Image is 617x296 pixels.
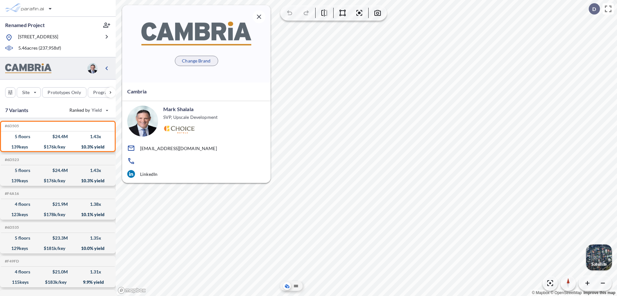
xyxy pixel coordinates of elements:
button: Switcher ImageSatellite [586,244,612,270]
img: BrandImage [5,63,51,73]
h5: Click to copy the code [4,158,19,162]
h5: Click to copy the code [4,259,19,263]
p: Change Brand [182,58,210,64]
h5: Click to copy the code [4,124,19,128]
button: Ranked by Yield [64,105,112,115]
p: 5.46 acres ( 237,958 sf) [18,45,61,52]
a: Mapbox [532,291,550,295]
img: Logo [163,126,195,134]
p: LinkedIn [140,171,157,177]
p: SVP, Upscale Development [163,114,218,120]
button: Aerial View [283,282,291,290]
img: Switcher Image [586,244,612,270]
p: Prototypes Only [48,89,81,96]
a: Mapbox homepage [118,287,146,294]
p: [EMAIL_ADDRESS][DOMAIN_NAME] [140,146,217,151]
button: Program [88,87,122,98]
button: Change Brand [175,56,218,66]
p: Site [22,89,30,96]
p: D [592,6,596,12]
span: Yield [92,107,102,113]
p: Satellite [591,262,607,267]
a: OpenStreetMap [550,291,582,295]
p: Mark Shalala [163,106,193,113]
h5: Click to copy the code [4,191,19,196]
p: Renamed Project [5,22,45,29]
img: user logo [87,63,98,73]
img: BrandImage [141,22,251,45]
h5: Click to copy the code [4,225,19,230]
button: Site Plan [292,282,300,290]
button: Site [17,87,41,98]
img: user logo [127,106,158,137]
a: [EMAIL_ADDRESS][DOMAIN_NAME] [127,144,265,152]
p: Program [93,89,111,96]
p: Cambria [127,88,147,95]
button: Prototypes Only [42,87,86,98]
a: LinkedIn [127,170,265,178]
p: [STREET_ADDRESS] [18,33,58,42]
p: 7 Variants [5,106,29,114]
a: Improve this map [584,291,615,295]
